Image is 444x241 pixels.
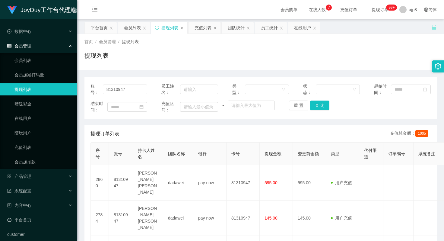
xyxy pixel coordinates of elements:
input: 请输入最小值为 [180,102,218,112]
i: 图标: close [246,26,250,30]
td: 2860 [91,165,109,201]
i: 图标: profile [7,203,11,207]
div: 团队统计 [228,22,245,34]
i: 图标: sync [155,26,159,30]
input: 请输入 [103,85,147,94]
input: 请输入 [180,85,218,94]
a: 充值列表 [14,141,72,153]
td: 81310947 [109,201,133,236]
i: 图标: check-circle-o [7,29,11,34]
span: 用户充值 [331,216,352,220]
span: 类型 [331,151,339,156]
i: 图标: form [7,189,11,193]
a: 会员加扣款 [14,156,72,168]
h1: 提现列表 [84,51,109,60]
h1: JoyDuy工作台代理端 [21,0,77,20]
button: 查 询 [310,101,329,110]
span: 账号： [90,83,103,96]
span: 充值订单 [337,8,360,12]
span: 首页 [84,39,93,44]
a: 会员列表 [14,54,72,66]
span: 订单编号 [388,151,405,156]
span: 充值区间： [161,101,180,113]
span: 序号 [96,148,100,159]
span: 系统配置 [7,188,31,193]
td: pay now [193,201,227,236]
td: 2784 [91,201,109,236]
span: / [118,39,119,44]
span: 代付渠道 [364,148,377,159]
i: 图标: close [109,26,113,30]
span: 提现金额 [265,151,281,156]
span: / [95,39,97,44]
a: customer [7,228,72,240]
span: 会员管理 [7,43,31,48]
span: 变更前金额 [298,151,319,156]
span: 内容中心 [7,203,31,208]
span: 系统备注 [418,151,435,156]
span: 团队名称 [168,151,185,156]
div: 充值列表 [195,22,211,34]
span: 产品管理 [7,174,31,179]
span: 145.00 [265,216,277,220]
div: 提现列表 [161,22,178,34]
td: 81310947 [227,165,260,201]
span: 用户充值 [331,180,352,185]
i: 图标: calendar [423,87,427,92]
td: [PERSON_NAME] [PERSON_NAME] [133,165,163,201]
span: 起始时间： [374,83,391,96]
a: 图标: dashboard平台首页 [7,214,72,226]
i: 图标: close [213,26,217,30]
a: JoyDuy工作台代理端 [7,7,77,12]
span: 结束时间： [90,101,107,113]
td: dadawei [163,201,193,236]
td: 81310947 [109,165,133,201]
div: 员工统计 [261,22,278,34]
i: 图标: down [353,88,356,92]
div: 在线用户 [294,22,311,34]
span: 状态： [303,83,316,96]
td: 145.00 [293,201,326,236]
i: 图标: calendar [139,105,144,109]
i: 图标: appstore-o [7,174,11,178]
i: 图标: close [313,26,316,30]
a: 提现列表 [14,83,72,95]
td: 81310947 [227,201,260,236]
a: 赠送彩金 [14,98,72,110]
span: 类型： [232,83,245,96]
span: 在线人数 [306,8,329,12]
span: 账号 [114,151,122,156]
button: 重 置 [289,101,308,110]
span: 提现列表 [122,39,139,44]
span: 银行 [198,151,207,156]
i: 图标: close [280,26,283,30]
i: 图标: global [424,8,428,12]
td: dadawei [163,165,193,201]
i: 图标: unlock [431,24,437,30]
span: ~ [218,102,228,109]
sup: 185 [386,5,397,11]
div: 会员列表 [124,22,141,34]
span: 提现订单列表 [90,130,119,137]
input: 请输入最大值为 [228,101,275,110]
a: 在线用户 [14,112,72,124]
div: 平台首页 [91,22,108,34]
span: 卡号 [231,151,240,156]
td: pay now [193,165,227,201]
i: 图标: setting [435,63,441,69]
a: 陪玩用户 [14,127,72,139]
i: 图标: close [143,26,146,30]
span: 595.00 [265,180,277,185]
td: 595.00 [293,165,326,201]
span: 持卡人姓名 [138,148,155,159]
a: 会员加减打码量 [14,69,72,81]
sup: 7 [326,5,332,11]
i: 图标: menu-fold [84,0,105,20]
span: 数据中心 [7,29,31,34]
p: 7 [328,5,330,11]
span: 提现订单 [369,8,392,12]
span: 员工姓名： [161,83,180,96]
i: 图标: down [282,88,285,92]
i: 图标: close [180,26,184,30]
div: 充值总金额： [390,130,431,137]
